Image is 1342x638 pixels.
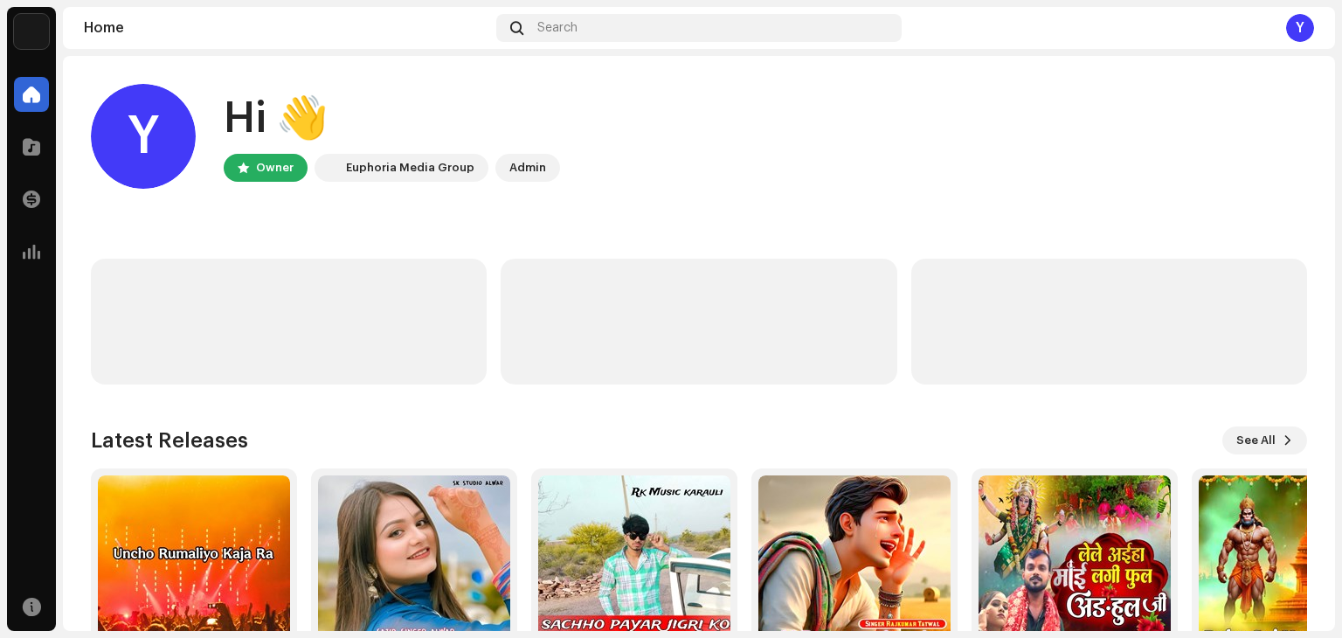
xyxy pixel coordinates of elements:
[1236,423,1276,458] span: See All
[1222,426,1307,454] button: See All
[256,157,294,178] div: Owner
[14,14,49,49] img: de0d2825-999c-4937-b35a-9adca56ee094
[346,157,474,178] div: Euphoria Media Group
[224,91,560,147] div: Hi 👋
[91,426,248,454] h3: Latest Releases
[1286,14,1314,42] div: Y
[91,84,196,189] div: Y
[537,21,578,35] span: Search
[318,157,339,178] img: de0d2825-999c-4937-b35a-9adca56ee094
[84,21,489,35] div: Home
[509,157,546,178] div: Admin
